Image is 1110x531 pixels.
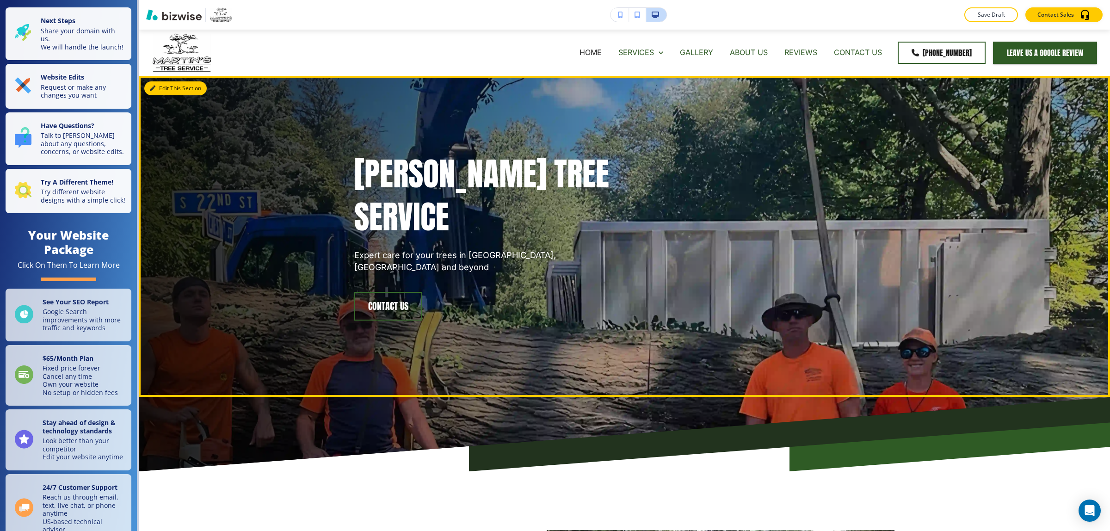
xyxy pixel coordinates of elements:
p: Google Search improvements with more traffic and keywords [43,308,126,332]
a: leave us a google review [993,42,1097,64]
a: [PHONE_NUMBER] [898,42,986,64]
p: REVIEWS [784,47,817,58]
a: Stay ahead of design & technology standardsLook better than your competitorEdit your website anytime [6,409,131,470]
img: No Org Name Provided! [153,33,211,72]
p: Save Draft [976,11,1006,19]
a: $65/Month PlanFixed price foreverCancel any timeOwn your websiteNo setup or hidden fees [6,345,131,406]
button: Edit This Section [144,81,207,95]
a: See Your SEO ReportGoogle Search improvements with more traffic and keywords [6,289,131,341]
strong: Website Edits [41,73,84,81]
p: Look better than your competitor Edit your website anytime [43,437,126,461]
img: Your Logo [210,7,232,22]
p: GALLERY [680,47,713,58]
p: Talk to [PERSON_NAME] about any questions, concerns, or website edits. [41,131,126,156]
button: Contact Sales [1025,7,1103,22]
p: Fixed price forever Cancel any time Own your website No setup or hidden fees [43,364,118,396]
p: Contact Sales [1037,11,1074,19]
strong: Have Questions? [41,121,94,130]
div: Click On Them To Learn More [18,260,120,270]
strong: 24/7 Customer Support [43,483,117,492]
img: Bizwise Logo [146,9,202,20]
div: Open Intercom Messenger [1079,500,1101,522]
p: Expert care for your trees in [GEOGRAPHIC_DATA], [GEOGRAPHIC_DATA] and beyond [354,249,613,273]
p: Request or make any changes you want [41,83,126,99]
button: Save Draft [964,7,1018,22]
p: [PERSON_NAME] Tree Service [354,152,613,238]
button: Have Questions?Talk to [PERSON_NAME] about any questions, concerns, or website edits. [6,112,131,165]
p: Share your domain with us. We will handle the launch! [41,27,126,51]
p: SERVICES [618,47,654,58]
strong: $ 65 /Month Plan [43,354,93,363]
strong: Try A Different Theme! [41,178,113,186]
strong: See Your SEO Report [43,297,109,306]
button: Next StepsShare your domain with us.We will handle the launch! [6,7,131,60]
p: HOME [580,47,602,58]
button: Try A Different Theme!Try different website designs with a simple click! [6,169,131,214]
button: contact us [354,292,422,321]
p: Try different website designs with a simple click! [41,188,126,204]
p: ABOUT US [730,47,768,58]
button: Website EditsRequest or make any changes you want [6,64,131,109]
p: CONTACT US [834,47,882,58]
strong: Stay ahead of design & technology standards [43,418,116,435]
h4: Your Website Package [6,228,131,257]
strong: Next Steps [41,16,75,25]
